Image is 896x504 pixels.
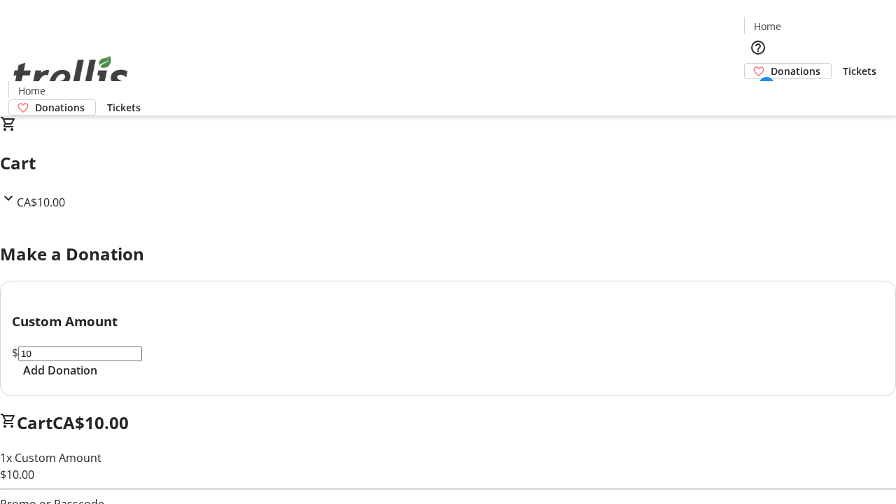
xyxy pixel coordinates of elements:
[9,83,54,98] a: Home
[8,41,133,111] img: Orient E2E Organization lhBmHSUuno's Logo
[771,64,820,78] span: Donations
[52,411,129,434] span: CA$10.00
[17,195,65,210] span: CA$10.00
[12,311,884,331] h3: Custom Amount
[12,362,108,379] button: Add Donation
[832,64,888,78] a: Tickets
[8,99,96,115] a: Donations
[96,100,152,115] a: Tickets
[18,83,45,98] span: Home
[107,100,141,115] span: Tickets
[754,19,781,34] span: Home
[843,64,876,78] span: Tickets
[744,34,772,62] button: Help
[23,362,97,379] span: Add Donation
[745,19,790,34] a: Home
[744,63,832,79] a: Donations
[35,100,85,115] span: Donations
[744,79,772,107] button: Cart
[18,346,142,361] input: Donation Amount
[12,345,18,360] span: $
